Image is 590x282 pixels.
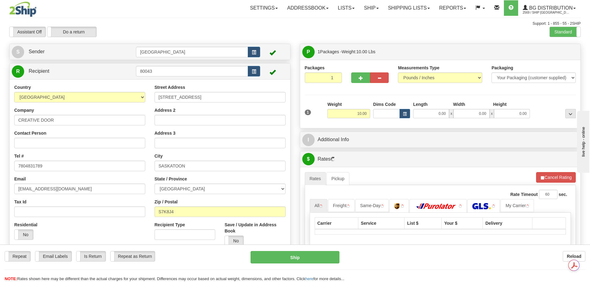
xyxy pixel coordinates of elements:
[510,191,538,197] label: Rate Timeout
[326,172,349,185] a: Pickup
[528,5,573,11] span: BG Distribution
[302,153,579,166] a: $Rates
[398,65,439,71] label: Measurements Type
[282,0,333,16] a: Addressbook
[14,84,31,90] label: Country
[245,0,282,16] a: Settings
[559,191,567,197] label: sec.
[318,46,376,58] span: Packages -
[442,217,483,229] th: Your $
[5,276,17,281] span: NOTE:
[315,217,358,229] th: Carrier
[492,65,513,71] label: Packaging
[155,176,187,182] label: State / Province
[155,92,286,102] input: Enter a location
[383,0,435,16] a: Shipping lists
[305,65,325,71] label: Packages
[310,199,328,212] a: All
[14,130,46,136] label: Contact Person
[381,205,384,208] img: tiny_red.gif
[14,222,37,228] label: Residential
[356,49,367,54] span: 10.00
[493,101,507,107] label: Height
[14,153,24,159] label: Tel #
[369,49,376,54] span: Lbs
[333,0,359,16] a: Lists
[225,222,285,234] label: Save / Update in Address Book
[12,65,24,78] span: R
[14,107,34,113] label: Company
[302,133,579,146] a: IAdditional Info
[76,251,106,261] label: Is Return
[9,21,581,26] div: Support: 1 - 855 - 55 - 2SHIP
[155,107,176,113] label: Address 2
[526,205,529,208] img: tiny_red.gif
[355,199,389,212] a: Same-Day
[12,46,24,58] span: S
[302,46,579,58] a: P 1Packages -Weight:10.00 Lbs
[523,10,569,16] span: 2569 / Ship [GEOGRAPHIC_DATA]
[459,205,462,208] img: tiny_red.gif
[155,153,163,159] label: City
[111,251,155,261] label: Repeat as Return
[5,5,57,10] div: live help - online
[576,109,589,172] iframe: chat widget
[35,251,72,261] label: Email Labels
[28,49,45,54] span: Sender
[14,176,26,182] label: Email
[490,109,494,118] span: x
[302,134,315,146] span: I
[413,101,428,107] label: Length
[225,236,243,246] label: No
[15,230,33,240] label: No
[563,251,585,262] button: Reload
[155,130,176,136] label: Address 3
[567,254,581,259] b: Reload
[305,276,313,281] a: here
[155,199,178,205] label: Zip / Postal
[12,46,136,58] a: S Sender
[9,2,37,17] img: logo2569.jpg
[47,27,96,37] label: Do a return
[518,0,580,16] a: BG Distribution 2569 / Ship [GEOGRAPHIC_DATA]
[373,101,396,107] label: Dims Code
[5,251,30,261] label: Repeat
[10,27,46,37] label: Assistant Off
[347,205,350,208] img: tiny_red.gif
[136,66,248,76] input: Recipient Id
[28,68,49,74] span: Recipient
[12,65,122,78] a: R Recipient
[500,199,534,212] a: My Carrier
[302,46,315,58] span: P
[483,217,532,229] th: Delivery
[302,153,315,165] span: $
[319,205,322,208] img: tiny_red.gif
[14,199,26,205] label: Tax Id
[251,251,339,263] button: Ship
[472,203,491,209] img: GLS Canada
[449,109,453,118] span: x
[328,199,355,212] a: Freight
[318,49,320,54] span: 1
[414,203,458,209] img: Purolator
[435,0,471,16] a: Reports
[305,110,311,115] span: 1
[155,84,185,90] label: Street Address
[358,217,404,229] th: Service
[401,205,404,208] img: tiny_red.gif
[305,172,326,185] a: Rates
[492,205,495,208] img: tiny_red.gif
[330,157,335,162] img: Progress.gif
[327,101,342,107] label: Weight
[453,101,465,107] label: Width
[536,172,576,183] button: Cancel Rating
[136,47,248,57] input: Sender Id
[359,0,383,16] a: Ship
[342,49,375,54] span: Weight:
[565,109,576,118] div: ...
[550,27,580,37] label: Standard
[155,222,185,228] label: Recipient Type
[394,203,400,209] img: UPS
[404,217,442,229] th: List $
